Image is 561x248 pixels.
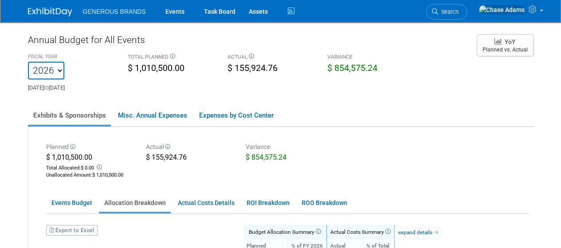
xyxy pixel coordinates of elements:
div: Planned [46,142,133,153]
a: Allocation Breakdown [99,194,171,212]
span: to [44,84,49,91]
div: Total Allocated: [46,163,133,172]
div: VARIANCE [327,53,414,62]
div: $ 155,924.76 [146,153,232,164]
div: [DATE] [DATE] [28,79,114,92]
div: ACTUAL [228,53,314,62]
div: Actual [146,142,232,153]
div: Variance [246,142,332,153]
a: Misc. Annual Expenses [113,106,192,125]
a: ROO Breakdown [296,194,352,212]
span: GENEROUS BRANDS [83,8,146,15]
img: ExhibitDay [28,8,72,16]
a: Exhibits & Sponsorships [28,106,111,125]
span: Unallocated Amount [46,172,91,178]
a: Search [426,4,467,20]
div: FISCAL YEAR [28,53,114,62]
a: expand details [395,225,442,240]
img: Chase Adams [479,5,525,15]
div: TOTAL PLANNED [128,53,214,62]
span: Search [438,8,459,15]
span: $ 1,010,500.00 [46,153,92,161]
div: : [46,172,133,179]
a: ROI Breakdown [241,194,294,212]
a: Actual Costs Details [173,194,239,212]
a: Export to Excel [46,225,98,236]
a: Events Budget [46,194,97,212]
span: YoY [505,38,515,45]
span: $ 1,010,500.00 [128,63,184,73]
span: $ 854,575.24 [246,153,286,161]
span: $ 0.00 [81,165,94,171]
button: YoY Planned vs. Actual [477,34,534,56]
a: Expenses by Cost Center [194,106,279,125]
th: Budget Allocation Summary [243,225,326,239]
span: $ 155,924.76 [228,63,278,73]
span: $ 854,575.24 [327,63,377,73]
span: $ 1,010,500.00 [92,172,123,178]
div: Annual Budget for All Events [28,33,468,51]
th: Actual Costs Summary [326,225,394,239]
